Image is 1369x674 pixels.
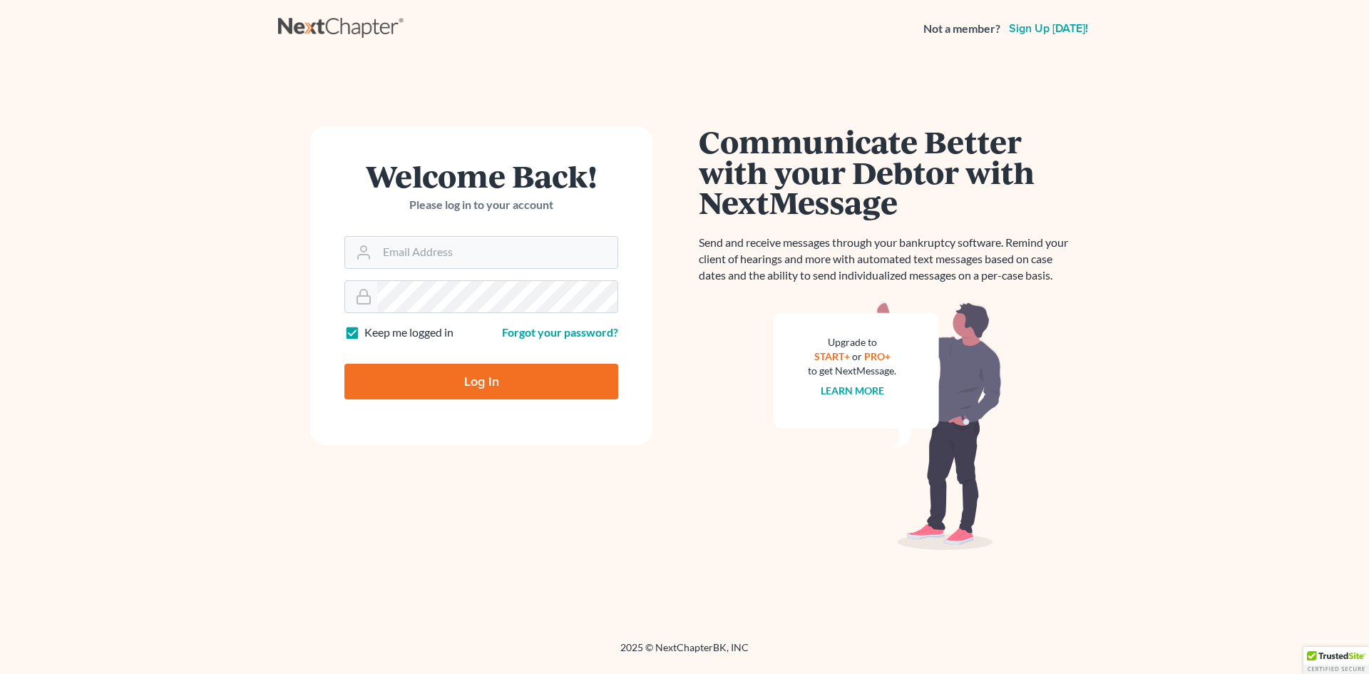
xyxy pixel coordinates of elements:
[699,126,1077,218] h1: Communicate Better with your Debtor with NextMessage
[821,384,884,397] a: Learn more
[852,350,862,362] span: or
[808,335,896,349] div: Upgrade to
[1006,23,1091,34] a: Sign up [DATE]!
[808,364,896,378] div: to get NextMessage.
[344,160,618,191] h1: Welcome Back!
[364,325,453,341] label: Keep me logged in
[344,197,618,213] p: Please log in to your account
[278,640,1091,666] div: 2025 © NextChapterBK, INC
[814,350,850,362] a: START+
[774,301,1002,551] img: nextmessage_bg-59042aed3d76b12b5cd301f8e5b87938c9018125f34e5fa2b7a6b67550977c72.svg
[1303,647,1369,674] div: TrustedSite Certified
[377,237,617,268] input: Email Address
[699,235,1077,284] p: Send and receive messages through your bankruptcy software. Remind your client of hearings and mo...
[344,364,618,399] input: Log In
[502,325,618,339] a: Forgot your password?
[864,350,891,362] a: PRO+
[923,21,1000,37] strong: Not a member?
